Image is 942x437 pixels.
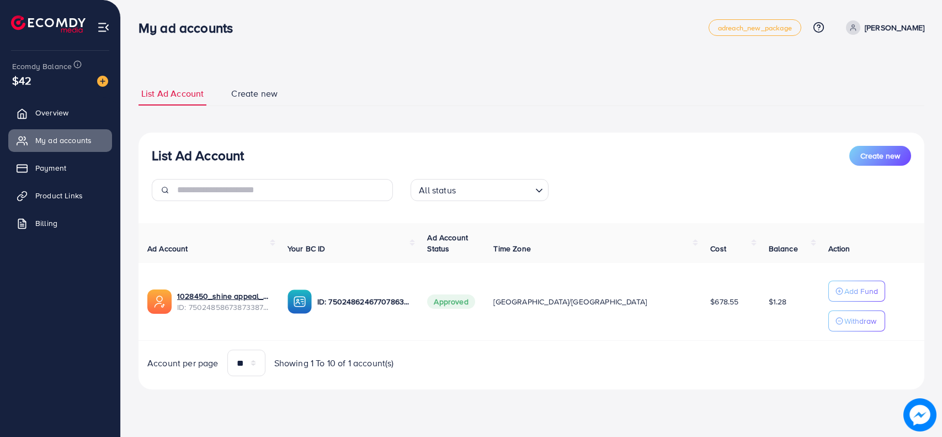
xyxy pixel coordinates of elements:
span: Balance [769,243,798,254]
img: image [903,398,936,431]
span: Ecomdy Balance [12,61,72,72]
button: Add Fund [828,281,885,302]
img: ic-ads-acc.e4c84228.svg [147,289,172,314]
button: Create new [849,146,911,166]
span: Account per page [147,357,219,370]
a: Payment [8,157,112,179]
span: Ad Account Status [427,232,468,254]
a: 1028450_shine appeal_1746808772166 [177,291,270,302]
img: image [97,76,108,87]
span: All status [417,182,458,198]
h3: List Ad Account [152,148,244,164]
a: Product Links [8,185,112,207]
a: Overview [8,102,112,124]
a: [PERSON_NAME] [842,20,924,35]
span: $42 [12,72,31,88]
div: Search for option [411,179,549,201]
span: Time Zone [493,243,530,254]
span: ID: 7502485867387338759 [177,302,270,313]
span: $1.28 [769,296,787,307]
h3: My ad accounts [139,20,242,36]
span: Ad Account [147,243,188,254]
button: Withdraw [828,310,885,331]
span: Your BC ID [288,243,326,254]
span: Product Links [35,190,83,201]
span: Showing 1 To 10 of 1 account(s) [274,357,394,370]
p: Add Fund [844,285,878,298]
p: [PERSON_NAME] [865,21,924,34]
a: adreach_new_package [709,19,801,36]
img: menu [97,21,110,34]
div: <span class='underline'>1028450_shine appeal_1746808772166</span></br>7502485867387338759 [177,291,270,313]
span: Overview [35,107,68,118]
span: List Ad Account [141,87,204,100]
a: My ad accounts [8,129,112,151]
span: adreach_new_package [718,24,792,31]
input: Search for option [459,180,531,198]
img: logo [11,15,86,33]
span: Cost [710,243,726,254]
span: Action [828,243,850,254]
p: ID: 7502486246770786320 [317,295,410,308]
span: Create new [860,150,900,161]
img: ic-ba-acc.ded83a64.svg [288,289,312,314]
span: [GEOGRAPHIC_DATA]/[GEOGRAPHIC_DATA] [493,296,647,307]
span: Billing [35,218,57,229]
p: Withdraw [844,314,876,328]
span: Payment [35,162,66,173]
span: Approved [427,294,475,309]
a: Billing [8,212,112,234]
span: My ad accounts [35,135,92,146]
span: $678.55 [710,296,738,307]
span: Create new [231,87,278,100]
